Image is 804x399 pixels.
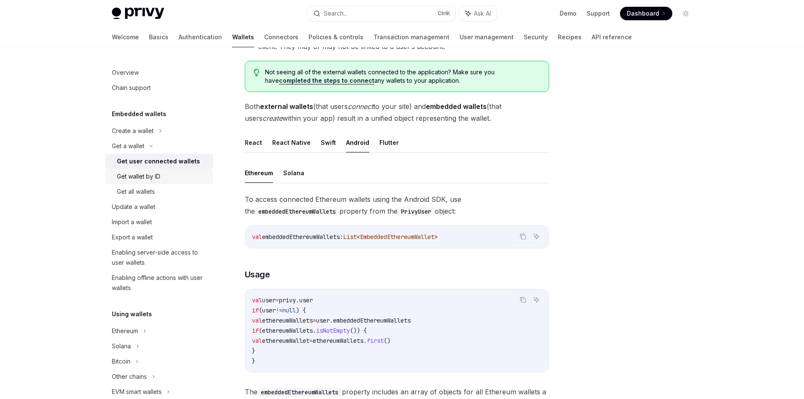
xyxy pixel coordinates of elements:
[560,9,577,18] a: Demo
[254,69,260,76] svg: Tip
[279,296,313,304] span: privy.user
[517,294,528,305] button: Copy the contents from the code block
[367,337,384,345] span: first
[313,337,367,345] span: ethereumWallets.
[524,27,548,47] a: Security
[262,317,313,324] span: ethereumWallets
[105,214,213,230] a: Import a wallet
[117,187,155,197] div: Get all wallets
[252,307,259,314] span: if
[438,10,450,17] span: Ctrl K
[384,337,390,345] span: ()
[105,184,213,199] a: Get all wallets
[321,133,336,152] button: Swift
[324,8,347,19] div: Search...
[117,156,200,166] div: Get user connected wallets
[357,233,360,241] span: <
[105,65,213,80] a: Overview
[260,102,313,111] strong: external wallets
[105,199,213,214] a: Update a wallet
[374,27,449,47] a: Transaction management
[279,77,374,84] a: completed the steps to connect
[531,294,542,305] button: Ask AI
[112,109,166,119] h5: Embedded wallets
[276,296,279,304] span: =
[265,68,540,85] span: Not seeing all of the external wallets connected to the application? Make sure you have any walle...
[112,273,208,293] div: Enabling offline actions with user wallets
[262,296,276,304] span: user
[112,326,138,336] div: Ethereum
[283,163,304,183] button: Solana
[272,133,311,152] button: React Native
[262,233,343,241] span: embeddedEthereumWallets:
[112,83,151,93] div: Chain support
[245,269,270,280] span: Usage
[112,141,144,151] div: Get a wallet
[313,317,316,324] span: =
[350,327,367,334] span: ()) {
[460,6,497,21] button: Ask AI
[112,202,155,212] div: Update a wallet
[112,217,152,227] div: Import a wallet
[112,341,131,351] div: Solana
[112,309,152,319] h5: Using wallets
[587,9,610,18] a: Support
[259,327,316,334] span: (ethereumWallets.
[592,27,632,47] a: API reference
[627,9,659,18] span: Dashboard
[252,357,255,365] span: }
[531,231,542,242] button: Ask AI
[252,296,262,304] span: val
[346,133,369,152] button: Android
[149,27,168,47] a: Basics
[517,231,528,242] button: Copy the contents from the code block
[360,233,434,241] span: EmbeddedEthereumWallet
[252,233,262,241] span: val
[112,247,208,268] div: Enabling server-side access to user wallets
[117,171,160,182] div: Get wallet by ID
[308,6,455,21] button: Search...CtrlK
[259,307,276,314] span: (user
[105,154,213,169] a: Get user connected wallets
[252,317,262,324] span: val
[296,307,306,314] span: ) {
[262,337,309,345] span: ethereumWallet
[309,27,363,47] a: Policies & controls
[620,7,672,20] a: Dashboard
[343,233,357,241] span: List
[105,169,213,184] a: Get wallet by ID
[426,102,487,111] strong: embedded wallets
[679,7,693,20] button: Toggle dark mode
[105,270,213,296] a: Enabling offline actions with user wallets
[558,27,582,47] a: Recipes
[112,356,130,366] div: Bitcoin
[252,337,262,345] span: val
[309,337,313,345] span: =
[379,133,399,152] button: Flutter
[179,27,222,47] a: Authentication
[112,68,139,78] div: Overview
[348,102,373,111] em: connect
[434,233,438,241] span: >
[255,207,339,216] code: embeddedEthereumWallets
[112,27,139,47] a: Welcome
[263,114,282,122] em: create
[105,230,213,245] a: Export a wallet
[460,27,514,47] a: User management
[105,80,213,95] a: Chain support
[316,317,411,324] span: user.embeddedEthereumWallets
[112,372,147,382] div: Other chains
[252,327,259,334] span: if
[105,245,213,270] a: Enabling server-side access to user wallets
[245,133,262,152] button: React
[245,100,549,124] span: Both (that users to your site) and (that users within your app) result in a unified object repres...
[232,27,254,47] a: Wallets
[112,8,164,19] img: light logo
[252,347,255,355] span: }
[112,387,162,397] div: EVM smart wallets
[257,388,342,397] code: embeddedEthereumWallets
[276,307,282,314] span: !=
[316,327,350,334] span: isNotEmpty
[245,193,549,217] span: To access connected Ethereum wallets using the Android SDK, use the property from the object:
[398,207,435,216] code: PrivyUser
